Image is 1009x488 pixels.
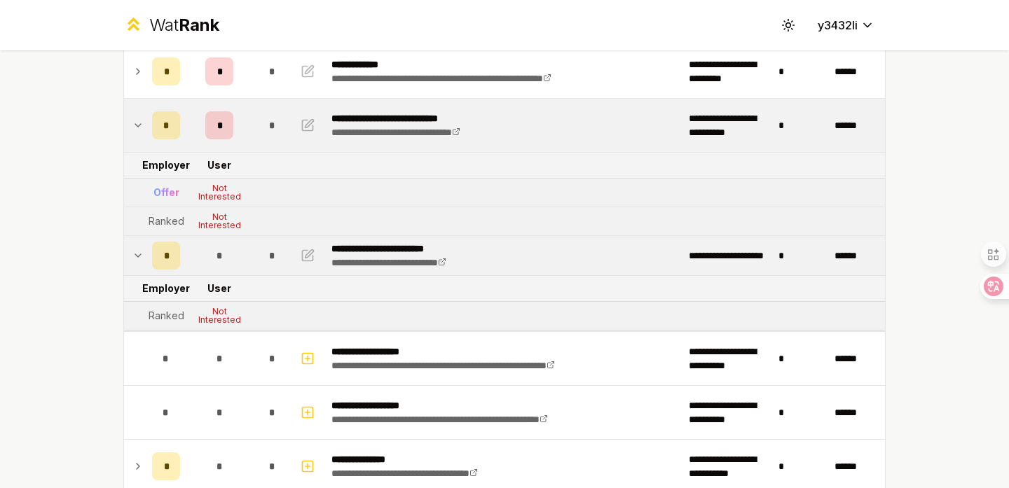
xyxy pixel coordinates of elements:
td: Employer [146,276,186,301]
a: WatRank [123,14,219,36]
div: Not Interested [191,307,247,324]
div: Offer [153,186,179,200]
div: Wat [149,14,219,36]
div: Ranked [149,214,184,228]
div: Not Interested [191,213,247,230]
div: Not Interested [191,184,247,201]
span: y3432li [818,17,858,34]
button: y3432li [806,13,886,38]
span: Rank [179,15,219,35]
div: Ranked [149,309,184,323]
td: User [186,276,253,301]
td: User [186,153,253,178]
td: Employer [146,153,186,178]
